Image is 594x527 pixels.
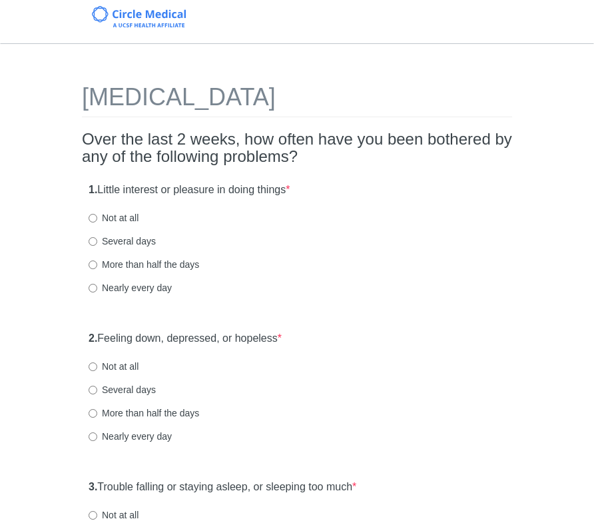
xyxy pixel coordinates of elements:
input: Not at all [89,214,97,223]
input: Nearly every day [89,284,97,292]
label: More than half the days [89,258,199,271]
label: Not at all [89,508,139,522]
input: More than half the days [89,261,97,269]
label: Several days [89,383,156,396]
strong: 2. [89,332,97,344]
input: More than half the days [89,409,97,418]
label: Trouble falling or staying asleep, or sleeping too much [89,480,356,495]
input: Not at all [89,362,97,371]
input: Not at all [89,511,97,520]
label: Not at all [89,360,139,373]
label: Feeling down, depressed, or hopeless [89,331,282,346]
strong: 3. [89,481,97,492]
label: Nearly every day [89,430,172,443]
label: Nearly every day [89,281,172,294]
strong: 1. [89,184,97,195]
input: Nearly every day [89,432,97,441]
input: Several days [89,237,97,246]
img: Circle Medical Logo [92,6,186,27]
label: Several days [89,235,156,248]
label: More than half the days [89,406,199,420]
label: Little interest or pleasure in doing things [89,183,290,198]
h1: [MEDICAL_DATA] [82,84,512,117]
label: Not at all [89,211,139,225]
input: Several days [89,386,97,394]
h2: Over the last 2 weeks, how often have you been bothered by any of the following problems? [82,131,512,166]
